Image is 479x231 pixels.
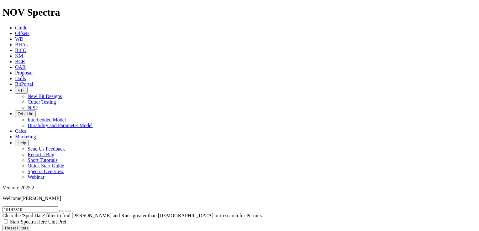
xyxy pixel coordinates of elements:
a: Marketing [15,134,36,139]
a: BitPortal [15,81,33,87]
span: Help [18,141,26,145]
a: Webinar [28,174,45,180]
a: Report a Bug [28,152,54,157]
button: FTT [15,87,28,94]
span: [PERSON_NAME] [21,196,61,201]
a: KM [15,53,23,59]
a: NPD [28,105,38,110]
span: FTT [18,88,25,93]
a: OAR [15,64,26,70]
button: OrbitLite [15,110,36,117]
button: Help [15,140,29,146]
a: Quick Start Guide [28,163,64,168]
input: Search [3,206,58,213]
a: BHAs [15,42,28,47]
h1: NOV Spectra [3,7,476,18]
span: Start Spectra Here [10,219,47,224]
span: Unit Pref [48,219,66,224]
a: Calcs [15,128,26,134]
a: Interbedded Model [28,117,66,122]
a: Dulls [15,76,26,81]
div: Version: 2025.2 [3,185,476,191]
span: OrbitLite [18,111,33,116]
a: Offsets [15,31,29,36]
input: Start Spectra Here [4,219,8,223]
a: BCR [15,59,25,64]
a: Send Us Feedback [28,146,65,151]
a: Short Tutorials [28,157,58,163]
a: Durability and Parameter Model [28,123,93,128]
a: Spectra Overview [28,169,64,174]
a: New Bit Designs [28,94,62,99]
a: Cutter Testing [28,99,56,105]
a: BitIQ [15,48,26,53]
a: Guide [15,25,27,30]
p: Welcome [3,196,476,201]
a: WD [15,36,24,42]
span: Clear the 'Spud Date' filter to find [PERSON_NAME] and Runs greater than [DEMOGRAPHIC_DATA] or to... [3,213,263,218]
a: Proposal [15,70,33,75]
